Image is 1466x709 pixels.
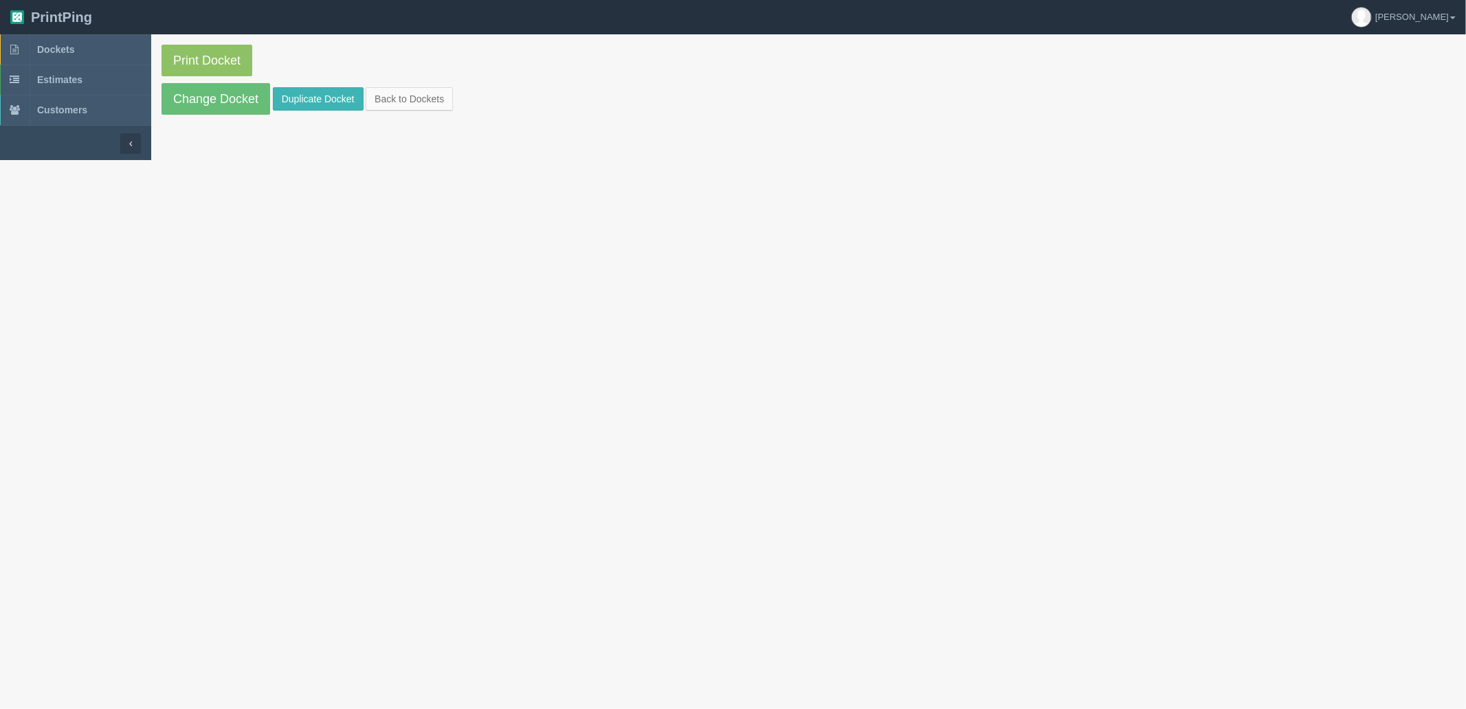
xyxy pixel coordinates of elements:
[162,45,252,76] a: Print Docket
[366,87,453,111] a: Back to Dockets
[37,44,74,55] span: Dockets
[37,104,87,115] span: Customers
[162,83,270,115] a: Change Docket
[10,10,24,24] img: logo-3e63b451c926e2ac314895c53de4908e5d424f24456219fb08d385ab2e579770.png
[273,87,364,111] a: Duplicate Docket
[37,74,82,85] span: Estimates
[1352,8,1371,27] img: avatar_default-7531ab5dedf162e01f1e0bb0964e6a185e93c5c22dfe317fb01d7f8cd2b1632c.jpg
